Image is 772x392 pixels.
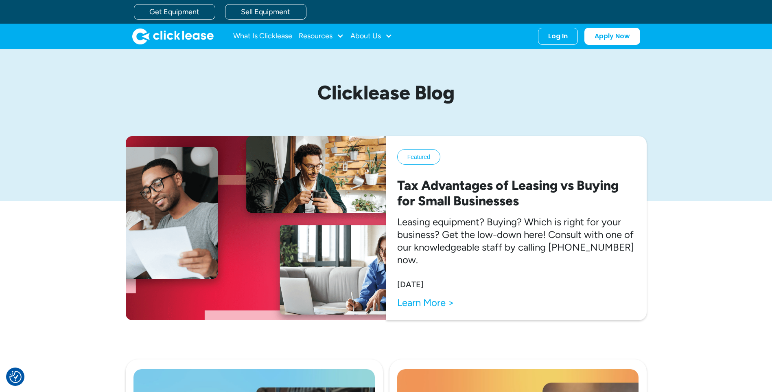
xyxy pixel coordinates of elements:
[225,4,306,20] a: Sell Equipment
[195,82,577,104] h1: Clicklease Blog
[584,28,640,45] a: Apply Now
[407,153,430,161] div: Featured
[233,28,292,44] a: What Is Clicklease
[299,28,344,44] div: Resources
[134,4,215,20] a: Get Equipment
[9,371,22,383] img: Revisit consent button
[548,32,568,40] div: Log In
[132,28,214,44] a: home
[397,296,454,309] a: Learn More >
[132,28,214,44] img: Clicklease logo
[397,279,424,290] div: [DATE]
[397,178,636,209] h2: Tax Advantages of Leasing vs Buying for Small Businesses
[350,28,392,44] div: About Us
[9,371,22,383] button: Consent Preferences
[397,216,636,266] p: Leasing equipment? Buying? Which is right for your business? Get the low-down here! Consult with ...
